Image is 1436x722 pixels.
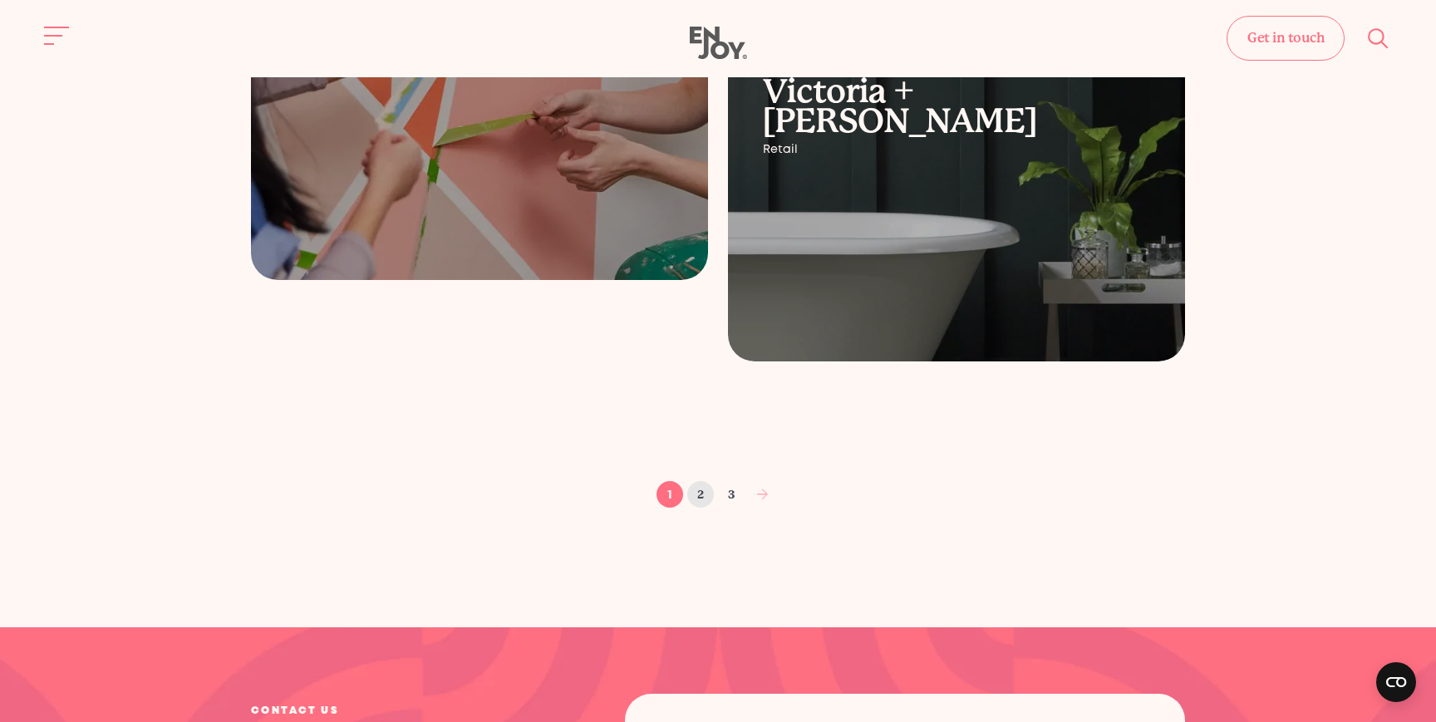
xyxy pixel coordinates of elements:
a: 3 [718,481,745,508]
h2: Victoria + [PERSON_NAME] [763,76,1150,136]
button: Site search [1361,21,1396,56]
div: Retail [763,143,1150,156]
a: 1 [657,481,683,508]
div: Contact us [251,706,550,716]
a: Get in touch [1227,16,1345,61]
button: Open CMP widget [1376,662,1416,702]
button: Site navigation [40,18,75,53]
a: 2 [687,481,714,508]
